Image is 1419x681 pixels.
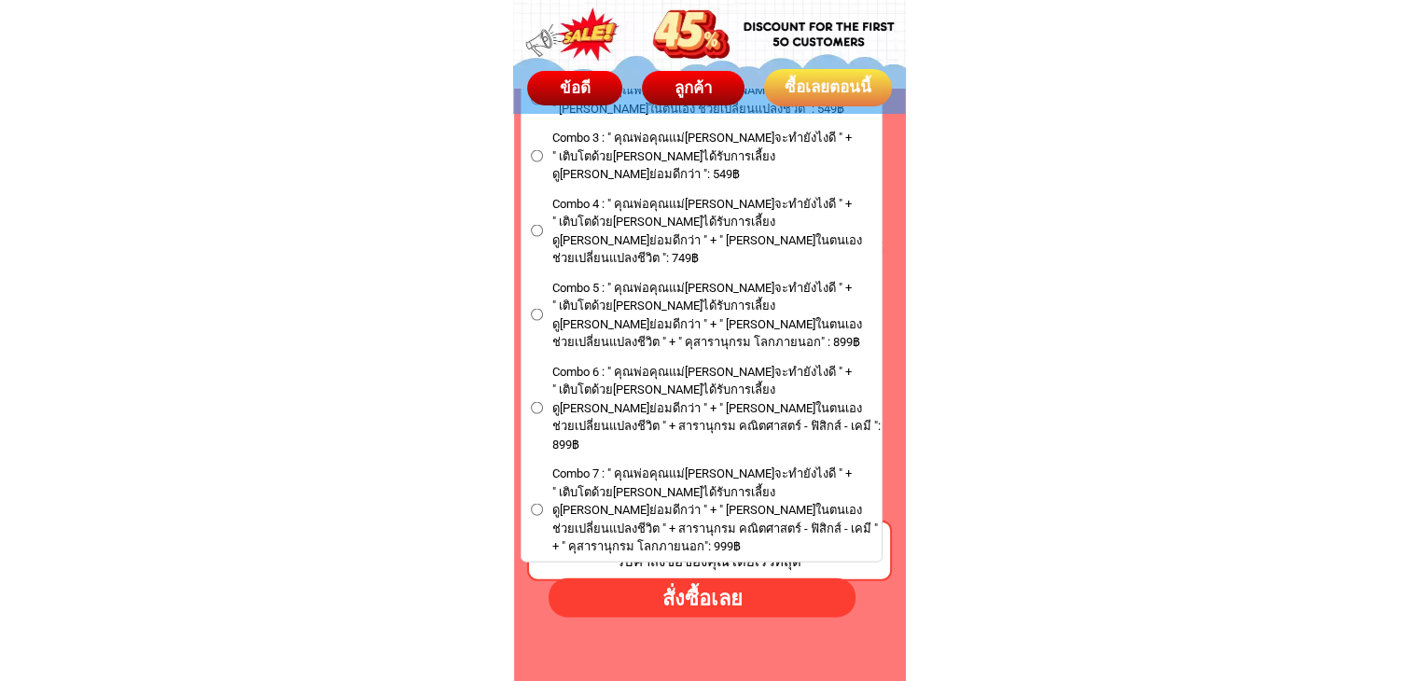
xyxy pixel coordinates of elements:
[531,504,543,516] input: Combo 7 : " คุณพ่อคุณแม่[PERSON_NAME]จะทำยังไงดี " +" เติบโตด้วย[PERSON_NAME]ได้รับการเลี้ยงดู[PE...
[531,402,543,414] input: Combo 6 : " คุณพ่อคุณแม่[PERSON_NAME]จะทำยังไงดี " +" เติบโตด้วย[PERSON_NAME]ได้รับการเลี้ยงดู[PE...
[552,129,882,184] span: Combo 3 : " คุณพ่อคุณแม่[PERSON_NAME]จะทำยังไงดี " + " เติบโตด้วย[PERSON_NAME]ได้รับการเลี้ยงดู[P...
[764,76,892,100] div: ซื้อเลยตอนนี้
[552,195,882,268] span: Combo 4 : " คุณพ่อคุณแม่[PERSON_NAME]จะทำยังไงดี " + " เติบโตด้วย[PERSON_NAME]ได้รับการเลี้ยงดู[P...
[559,78,590,97] span: ข้อดี
[531,309,543,321] input: Combo 5 : " คุณพ่อคุณแม่[PERSON_NAME]จะทำยังไงดี " +" เติบโตด้วย[PERSON_NAME]ได้รับการเลี้ยงดู[PE...
[552,465,882,556] span: Combo 7 : " คุณพ่อคุณแม่[PERSON_NAME]จะทำยังไงดี " + " เติบโตด้วย[PERSON_NAME]ได้รับการเลี้ยงดู[P...
[552,363,882,454] span: Combo 6 : " คุณพ่อคุณแม่[PERSON_NAME]จะทำยังไงดี " + " เติบโตด้วย[PERSON_NAME]ได้รับการเลี้ยงดู[P...
[552,279,882,352] span: Combo 5 : " คุณพ่อคุณแม่[PERSON_NAME]จะทำยังไงดี " + " เติบโตด้วย[PERSON_NAME]ได้รับการเลี้ยงดู[P...
[531,225,543,237] input: Combo 4 : " คุณพ่อคุณแม่[PERSON_NAME]จะทำยังไงดี " +" เติบโตด้วย[PERSON_NAME]ได้รับการเลี้ยงดู[PE...
[548,582,856,613] div: สั่งซื้อเลย
[531,150,543,162] input: Combo 3 : " คุณพ่อคุณแม่[PERSON_NAME]จะทำยังไงดี " +" เติบโตด้วย[PERSON_NAME]ได้รับการเลี้ยงดู[PE...
[642,76,744,101] div: ลูกค้า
